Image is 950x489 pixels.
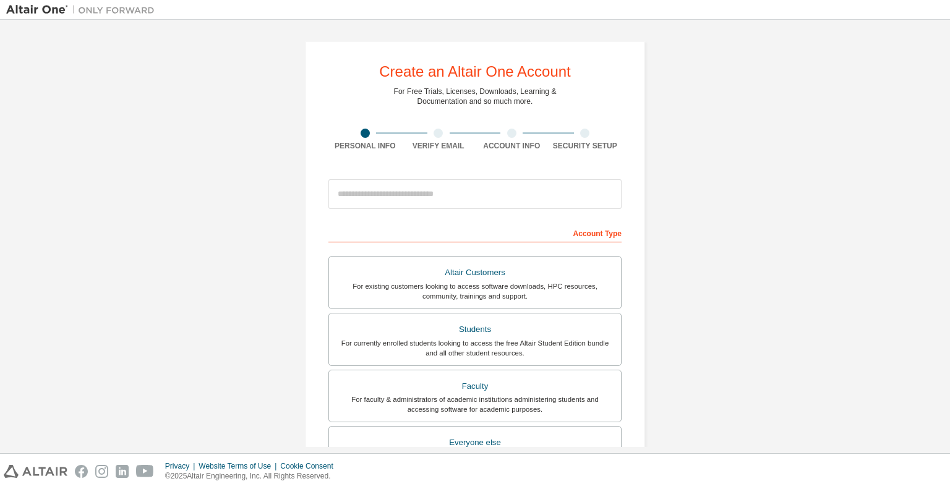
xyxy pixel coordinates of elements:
div: Personal Info [328,141,402,151]
div: Everyone else [336,434,614,451]
div: Website Terms of Use [199,461,280,471]
div: Altair Customers [336,264,614,281]
img: linkedin.svg [116,465,129,478]
div: Create an Altair One Account [379,64,571,79]
img: Altair One [6,4,161,16]
div: Account Type [328,223,622,242]
div: Verify Email [402,141,476,151]
div: Privacy [165,461,199,471]
div: For Free Trials, Licenses, Downloads, Learning & Documentation and so much more. [394,87,557,106]
div: Students [336,321,614,338]
div: Security Setup [549,141,622,151]
img: instagram.svg [95,465,108,478]
div: For currently enrolled students looking to access the free Altair Student Edition bundle and all ... [336,338,614,358]
div: For existing customers looking to access software downloads, HPC resources, community, trainings ... [336,281,614,301]
img: altair_logo.svg [4,465,67,478]
p: © 2025 Altair Engineering, Inc. All Rights Reserved. [165,471,341,482]
div: Account Info [475,141,549,151]
div: Faculty [336,378,614,395]
div: For faculty & administrators of academic institutions administering students and accessing softwa... [336,394,614,414]
div: Cookie Consent [280,461,340,471]
img: youtube.svg [136,465,154,478]
img: facebook.svg [75,465,88,478]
